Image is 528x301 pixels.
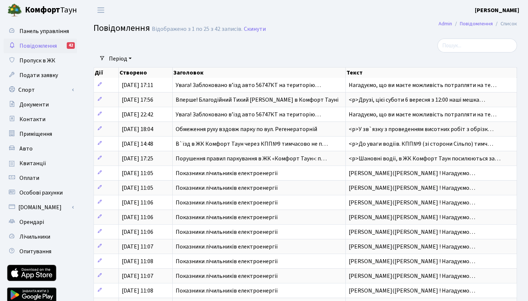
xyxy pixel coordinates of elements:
[19,71,58,79] span: Подати заявку
[493,20,517,28] li: Список
[152,26,242,33] div: Відображено з 1 по 25 з 42 записів.
[122,243,153,251] span: [DATE] 11:07
[176,125,317,133] span: Обмеження руху вздовж парку по вул. Регенераторній
[176,199,278,207] span: Показники лічильників електроенергії
[475,6,519,14] b: [PERSON_NAME]
[7,3,22,18] img: logo.png
[19,27,69,35] span: Панель управління
[4,53,77,68] a: Пропуск в ЖК
[176,272,278,280] span: Показники лічильників електроенергії
[176,213,278,221] span: Показники лічильників електроенергії
[4,200,77,215] a: [DOMAIN_NAME]
[122,287,153,295] span: [DATE] 11:08
[122,184,153,192] span: [DATE] 11:05
[176,110,321,119] span: Увага! Заблоковано вʼїзд авто 56747КТ на територію…
[176,169,278,177] span: Показники лічильників електроенергії
[122,81,153,89] span: [DATE] 17:11
[176,228,278,236] span: Показники лічильників електроенергії
[4,244,77,259] a: Опитування
[176,96,338,104] span: Вперше! Благодійний Тихий [PERSON_NAME] в Комфорт Тауні
[176,81,321,89] span: Увага! Заблоковано вʼїзд авто 56747КТ на територію…
[19,174,39,182] span: Оплати
[349,272,475,280] span: [PERSON_NAME]([PERSON_NAME] ! Нагадуємо…
[349,125,494,133] span: <p>У зв`язку з проведенням висотних робіт з обрізк…
[349,184,475,192] span: [PERSON_NAME]([PERSON_NAME] ! Нагадуємо…
[176,140,328,148] span: В`їзд в ЖК Комфорт Таун через КПП№9 тимчасово не п…
[122,169,153,177] span: [DATE] 11:05
[122,257,153,265] span: [DATE] 11:08
[19,101,49,109] span: Документи
[349,243,475,251] span: [PERSON_NAME]([PERSON_NAME] ! Нагадуємо…
[176,243,278,251] span: Показники лічильників електроенергії
[176,257,278,265] span: Показники лічильників електроенергії
[122,140,153,148] span: [DATE] 14:48
[19,189,63,197] span: Особові рахунки
[244,26,266,33] a: Скинути
[92,4,110,16] button: Переключити навігацію
[349,81,496,89] span: Нагадуємо, що ви маєте можливість потрапляти на те…
[4,112,77,127] a: Контакти
[437,39,517,52] input: Пошук...
[4,141,77,156] a: Авто
[67,42,75,49] div: 42
[25,4,60,16] b: Комфорт
[119,68,173,78] th: Створено
[349,287,475,295] span: [PERSON_NAME]([PERSON_NAME] ! Нагадуємо…
[19,115,45,123] span: Контакти
[122,213,153,221] span: [DATE] 11:06
[122,199,153,207] span: [DATE] 11:06
[106,52,135,65] a: Період
[349,213,475,221] span: [PERSON_NAME]([PERSON_NAME] ! Нагадуємо…
[349,140,493,148] span: <p>До уваги водіїв. КПП№9 (зі сторони Сільпо) тимч…
[176,287,278,295] span: Показники лічильників електроенергії
[349,257,475,265] span: [PERSON_NAME]([PERSON_NAME] ! Нагадуємо…
[19,57,55,65] span: Пропуск в ЖК
[428,16,528,32] nav: breadcrumb
[122,155,153,163] span: [DATE] 17:25
[4,171,77,185] a: Оплати
[4,68,77,83] a: Подати заявку
[173,68,346,78] th: Заголовок
[19,247,51,255] span: Опитування
[94,68,119,78] th: Дії
[4,39,77,53] a: Повідомлення42
[4,215,77,229] a: Орендарі
[176,155,327,163] span: Порушення правил паркування в ЖК «Комфорт Таун»: п…
[176,184,278,192] span: Показники лічильників електроенергії
[4,156,77,171] a: Квитанції
[346,68,517,78] th: Текст
[122,228,153,236] span: [DATE] 11:06
[19,233,50,241] span: Лічильники
[4,229,77,244] a: Лічильники
[4,97,77,112] a: Документи
[122,96,153,104] span: [DATE] 17:56
[122,110,153,119] span: [DATE] 22:42
[349,110,496,119] span: Нагадуємо, що ви маєте можливість потрапляти на те…
[19,130,52,138] span: Приміщення
[19,218,44,226] span: Орендарі
[122,272,153,280] span: [DATE] 11:07
[19,42,57,50] span: Повідомлення
[349,228,475,236] span: [PERSON_NAME]([PERSON_NAME] ! Нагадуємо…
[19,159,46,167] span: Квитанції
[349,155,500,163] span: <p>Шановні водії, в ЖК Комфорт Таун посилюються за…
[19,145,33,153] span: Авто
[4,127,77,141] a: Приміщення
[475,6,519,15] a: [PERSON_NAME]
[4,24,77,39] a: Панель управління
[4,185,77,200] a: Особові рахунки
[4,83,77,97] a: Спорт
[349,199,475,207] span: [PERSON_NAME]([PERSON_NAME] ! Нагадуємо…
[349,169,475,177] span: [PERSON_NAME]([PERSON_NAME] ! Нагадуємо…
[93,22,150,35] span: Повідомлення
[439,20,452,28] a: Admin
[460,20,493,28] a: Повідомлення
[25,4,77,17] span: Таун
[122,125,153,133] span: [DATE] 18:04
[349,96,485,104] span: <p>Друзі, цієї суботи 6 вересня з 12:00 наші мешка…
